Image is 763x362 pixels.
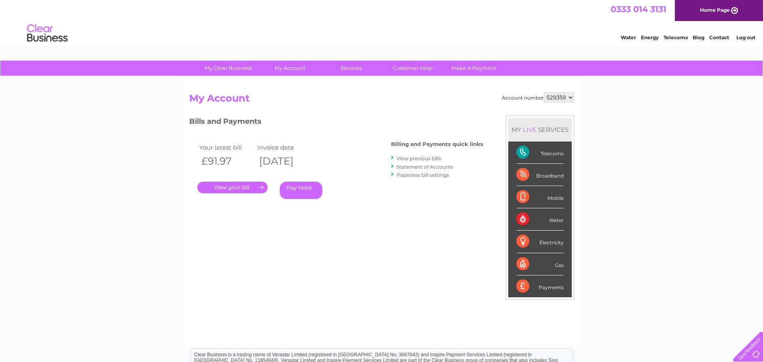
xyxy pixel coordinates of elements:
div: Broadband [516,164,564,186]
a: Log out [736,34,755,40]
img: logo.png [27,21,68,46]
a: Pay Here [280,182,322,199]
a: Services [318,61,385,76]
a: Energy [641,34,659,40]
h2: My Account [189,93,574,108]
a: Telecoms [664,34,688,40]
a: Paperless bill settings [397,172,449,178]
div: Account number [502,93,574,102]
a: 0333 014 3131 [611,4,666,14]
a: Contact [709,34,729,40]
div: Telecoms [516,142,564,164]
h4: Billing and Payments quick links [391,141,483,147]
a: My Clear Business [195,61,262,76]
a: Statement of Accounts [397,164,453,170]
div: LIVE [521,126,538,133]
td: Your latest bill [197,142,256,153]
a: Water [621,34,636,40]
th: [DATE] [255,153,313,169]
a: . [197,182,268,193]
a: Customer Help [379,61,446,76]
div: Electricity [516,231,564,253]
div: Payments [516,275,564,297]
a: Make A Payment [441,61,507,76]
div: Clear Business is a trading name of Verastar Limited (registered in [GEOGRAPHIC_DATA] No. 3667643... [191,4,573,39]
div: Gas [516,253,564,275]
a: My Account [256,61,323,76]
a: Blog [693,34,704,40]
th: £91.97 [197,153,256,169]
div: Water [516,208,564,231]
div: Mobile [516,186,564,208]
td: Invoice date [255,142,313,153]
h3: Bills and Payments [189,116,483,130]
div: MY SERVICES [508,118,572,141]
a: View previous bills [397,155,441,161]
